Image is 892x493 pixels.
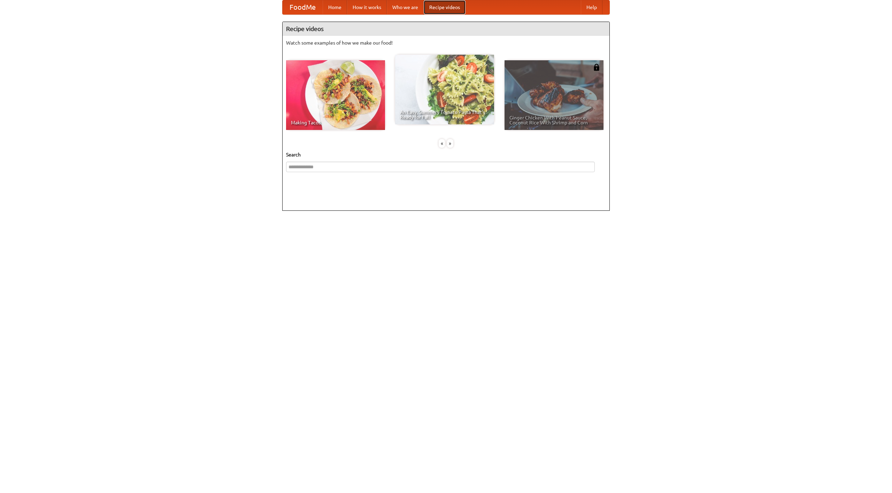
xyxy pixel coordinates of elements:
span: An Easy, Summery Tomato Pasta That's Ready for Fall [400,110,489,120]
h5: Search [286,151,606,158]
a: How it works [347,0,387,14]
div: » [447,139,453,148]
div: « [439,139,445,148]
a: Who we are [387,0,424,14]
a: FoodMe [283,0,323,14]
h4: Recipe videos [283,22,609,36]
img: 483408.png [593,64,600,71]
a: Making Tacos [286,60,385,130]
a: Recipe videos [424,0,466,14]
p: Watch some examples of how we make our food! [286,39,606,46]
a: An Easy, Summery Tomato Pasta That's Ready for Fall [395,55,494,124]
a: Help [581,0,602,14]
span: Making Tacos [291,120,380,125]
a: Home [323,0,347,14]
